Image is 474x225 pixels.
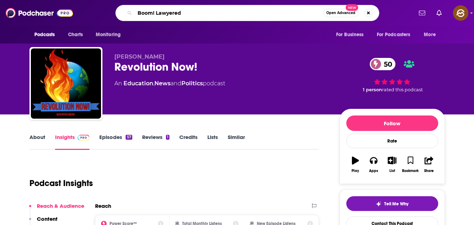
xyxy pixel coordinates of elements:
[340,53,445,97] div: 50 1 personrated this podcast
[346,134,438,148] div: Rate
[370,58,396,70] a: 50
[228,134,245,150] a: Similar
[29,178,93,188] h1: Podcast Insights
[55,134,90,150] a: InsightsPodchaser Pro
[171,80,181,87] span: and
[181,80,203,87] a: Politics
[346,115,438,131] button: Follow
[453,5,468,21] img: User Profile
[424,169,434,173] div: Share
[363,87,382,92] span: 1 person
[420,152,438,177] button: Share
[95,203,111,209] h2: Reach
[434,7,445,19] a: Show notifications dropdown
[114,53,165,60] span: [PERSON_NAME]
[382,87,423,92] span: rated this podcast
[153,80,154,87] span: ,
[401,152,420,177] button: Bookmark
[346,196,438,211] button: tell me why sparkleTell Me Why
[68,30,83,40] span: Charts
[166,135,169,140] div: 1
[37,216,58,222] p: Content
[64,28,87,41] a: Charts
[352,169,359,173] div: Play
[29,28,64,41] button: open menu
[453,5,468,21] button: Show profile menu
[78,135,90,140] img: Podchaser Pro
[376,201,381,207] img: tell me why sparkle
[123,80,153,87] a: Education
[323,9,359,17] button: Open AdvancedNew
[207,134,218,150] a: Lists
[346,152,365,177] button: Play
[424,30,436,40] span: More
[135,7,323,19] input: Search podcasts, credits, & more...
[377,58,396,70] span: 50
[31,48,101,119] img: Revolution Now!
[346,4,358,11] span: New
[37,203,84,209] p: Reach & Audience
[29,203,84,216] button: Reach & Audience
[154,80,171,87] a: News
[419,28,445,41] button: open menu
[179,134,198,150] a: Credits
[34,30,55,40] span: Podcasts
[369,169,378,173] div: Apps
[336,30,364,40] span: For Business
[96,30,121,40] span: Monitoring
[383,152,401,177] button: List
[29,134,45,150] a: About
[126,135,132,140] div: 57
[402,169,419,173] div: Bookmark
[6,6,73,20] img: Podchaser - Follow, Share and Rate Podcasts
[389,169,395,173] div: List
[326,11,355,15] span: Open Advanced
[416,7,428,19] a: Show notifications dropdown
[91,28,130,41] button: open menu
[377,30,410,40] span: For Podcasters
[453,5,468,21] span: Logged in as hey85204
[365,152,383,177] button: Apps
[384,201,408,207] span: Tell Me Why
[142,134,169,150] a: Reviews1
[372,28,421,41] button: open menu
[114,79,225,88] div: An podcast
[331,28,373,41] button: open menu
[99,134,132,150] a: Episodes57
[115,5,379,21] div: Search podcasts, credits, & more...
